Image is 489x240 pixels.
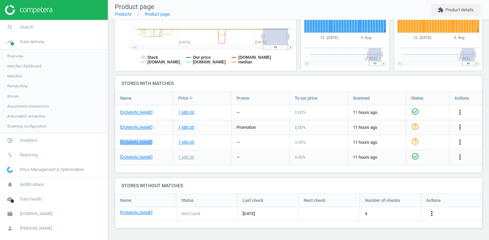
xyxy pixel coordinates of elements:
i: work [4,207,16,220]
span: [PERSON_NAME] [20,225,52,231]
text: 0 [384,29,386,33]
i: check_circle_outline [411,152,419,160]
span: Matches dashboard [7,63,42,69]
i: more_vert [456,153,464,161]
span: Scanned [353,95,370,101]
span: 11 hours ago [353,110,401,116]
a: [DOMAIN_NAME] [120,139,152,145]
text: 0 [477,29,479,33]
div: 1 680.00 [178,124,194,130]
a: [DOMAIN_NAME] [120,154,152,160]
i: pie_chart_outlined [4,134,16,147]
tspan: 4. Aug [454,36,464,40]
button: more_vert [456,123,464,132]
div: — [237,110,240,116]
i: more_vert [456,138,464,146]
tspan: Stack [147,55,158,60]
tspan: [DOMAIN_NAME] [193,60,226,64]
div: 1 680.00 [178,110,194,116]
span: Matches [7,73,22,79]
i: extension [438,7,444,13]
div: — [237,154,240,160]
span: promotion [237,125,256,130]
span: 11 hours ago [353,139,401,145]
i: check_circle_outline [411,108,419,116]
span: 4 [365,211,367,217]
a: Products [115,12,132,17]
span: Data delivery [20,39,44,45]
span: Last check [243,198,263,203]
span: Search [20,24,33,30]
tspan: [DOMAIN_NAME] [147,60,180,64]
i: cloud_done [4,193,16,205]
span: Stores [7,94,19,99]
span: Repricing [20,152,38,158]
span: Notifications [20,182,44,188]
tspan: Our price [193,55,211,60]
span: Number of checks [365,198,400,203]
i: swap_vert [4,149,16,161]
h4: Stores with matches [115,76,482,91]
button: more_vert [428,209,436,218]
tspan: 4. Aug [361,36,371,40]
button: more_vert [456,138,464,147]
span: Data health [20,196,42,202]
img: ajHJNr6hYgQAAAAASUVORK5CYII= [5,5,52,15]
i: arrow_downward [188,95,194,100]
button: more_vert [456,108,464,117]
i: help_outline [411,122,419,130]
span: 11 hours ago [353,154,401,160]
span: Actions [454,95,469,101]
span: Not found [181,211,200,217]
h4: Stores without matches [115,178,482,194]
span: Promo [237,95,249,101]
span: 11 hours ago [353,124,401,130]
span: Assortment intersection [7,104,49,109]
i: search [4,21,16,34]
span: Next check [304,198,325,203]
span: Price [178,95,188,101]
span: Status [411,95,423,101]
i: help_outline [411,137,419,145]
span: Name [120,198,131,203]
a: [DOMAIN_NAME] [120,124,152,130]
div: 1 680.00 [178,154,194,160]
tspan: 21. [DATE] [414,36,431,40]
span: Analytics [20,137,37,143]
a: [DOMAIN_NAME] [120,110,152,116]
span: [DATE] [243,211,293,217]
span: Name [120,95,131,101]
span: Status [181,198,194,203]
i: more_vert [456,123,464,131]
span: Product page [115,3,154,11]
tspan: [DOMAIN_NAME] [238,55,271,60]
div: — [237,139,240,145]
span: Rematching [7,83,28,89]
span: To our price [295,95,317,101]
span: 0.00 % [295,110,306,115]
tspan: 21. [DATE] [321,36,338,40]
span: Overview [7,53,23,59]
div: 1 680.00 [178,139,194,145]
span: 0.00 % [295,155,306,160]
i: timeline [4,36,16,48]
i: notifications [4,178,16,191]
img: wGWNvw8QSZomAAAAABJRU5ErkJggg== [7,167,13,173]
span: Actions [426,198,441,203]
span: Automated rematches [7,114,46,119]
tspan: median [238,60,252,64]
span: [DOMAIN_NAME] [20,211,52,217]
span: Scanning configuration [7,123,47,129]
a: Product page [145,12,170,17]
span: 0.00 % [295,140,306,145]
button: more_vert [456,153,464,162]
button: extensionProduct details [431,4,481,16]
span: Price Management & Optimization [20,167,84,173]
i: more_vert [456,108,464,116]
span: 0.00 % [295,125,306,130]
a: [DOMAIN_NAME] [120,210,152,216]
i: person [4,222,16,235]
